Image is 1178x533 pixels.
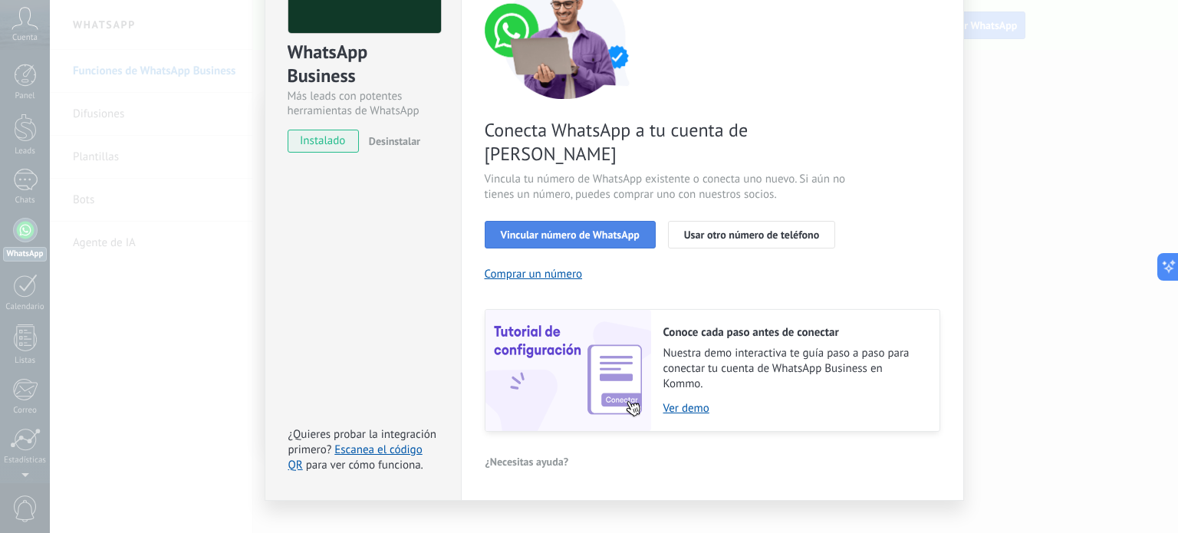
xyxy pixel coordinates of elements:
[288,427,437,457] span: ¿Quieres probar la integración primero?
[663,325,924,340] h2: Conoce cada paso antes de conectar
[485,456,569,467] span: ¿Necesitas ayuda?
[684,229,819,240] span: Usar otro número de teléfono
[663,346,924,392] span: Nuestra demo interactiva te guía paso a paso para conectar tu cuenta de WhatsApp Business en Kommo.
[485,267,583,281] button: Comprar un número
[663,401,924,416] a: Ver demo
[369,134,420,148] span: Desinstalar
[485,221,656,248] button: Vincular número de WhatsApp
[288,40,439,89] div: WhatsApp Business
[668,221,835,248] button: Usar otro número de teléfono
[288,443,423,472] a: Escanea el código QR
[485,118,850,166] span: Conecta WhatsApp a tu cuenta de [PERSON_NAME]
[288,130,358,153] span: instalado
[288,89,439,118] div: Más leads con potentes herramientas de WhatsApp
[485,172,850,202] span: Vincula tu número de WhatsApp existente o conecta uno nuevo. Si aún no tienes un número, puedes c...
[485,450,570,473] button: ¿Necesitas ayuda?
[306,458,423,472] span: para ver cómo funciona.
[363,130,420,153] button: Desinstalar
[501,229,640,240] span: Vincular número de WhatsApp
